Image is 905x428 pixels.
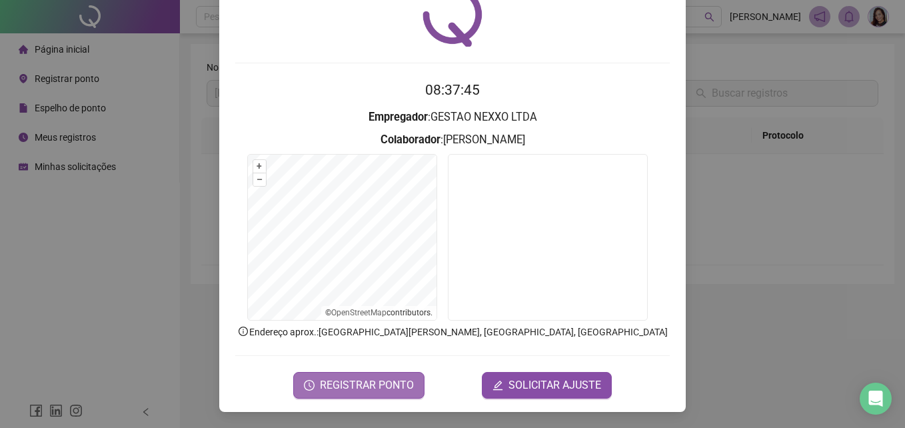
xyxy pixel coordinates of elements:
span: SOLICITAR AJUSTE [508,377,601,393]
time: 08:37:45 [425,82,480,98]
button: REGISTRAR PONTO [293,372,425,399]
button: – [253,173,266,186]
strong: Empregador [369,111,428,123]
span: info-circle [237,325,249,337]
a: OpenStreetMap [331,308,387,317]
p: Endereço aprox. : [GEOGRAPHIC_DATA][PERSON_NAME], [GEOGRAPHIC_DATA], [GEOGRAPHIC_DATA] [235,325,670,339]
span: clock-circle [304,380,315,391]
button: + [253,160,266,173]
strong: Colaborador [381,133,441,146]
div: Open Intercom Messenger [860,383,892,415]
li: © contributors. [325,308,433,317]
h3: : GESTAO NEXXO LTDA [235,109,670,126]
button: editSOLICITAR AJUSTE [482,372,612,399]
span: REGISTRAR PONTO [320,377,414,393]
h3: : [PERSON_NAME] [235,131,670,149]
span: edit [492,380,503,391]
